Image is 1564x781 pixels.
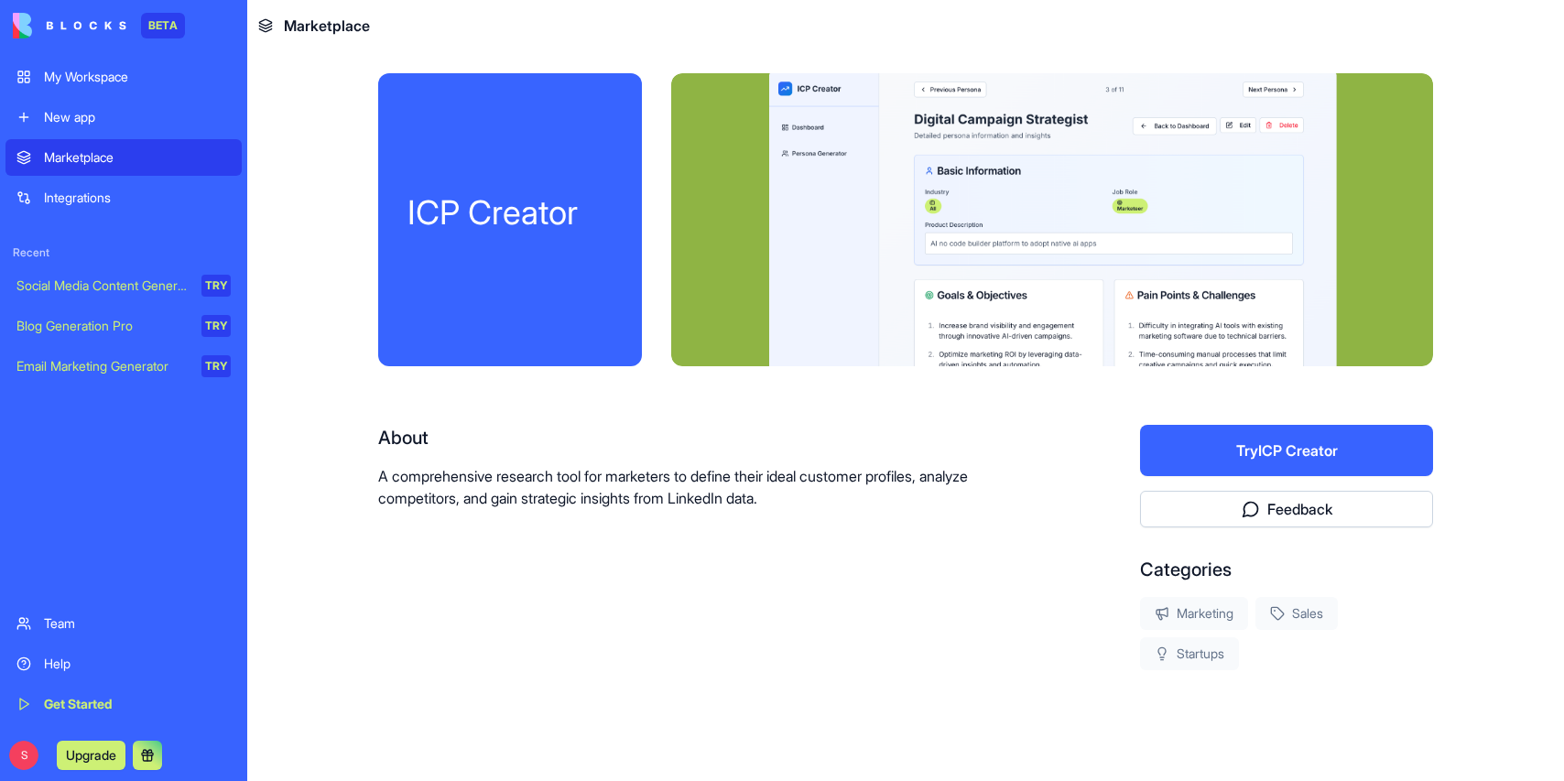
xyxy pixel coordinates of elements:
[5,605,242,642] a: Team
[1255,597,1338,630] div: Sales
[1140,637,1239,670] div: Startups
[5,348,242,385] a: Email Marketing GeneratorTRY
[5,139,242,176] a: Marketplace
[201,315,231,337] div: TRY
[13,13,185,38] a: BETA
[5,59,242,95] a: My Workspace
[13,13,126,38] img: logo
[5,308,242,344] a: Blog Generation ProTRY
[201,275,231,297] div: TRY
[16,277,189,295] div: Social Media Content Generator
[141,13,185,38] div: BETA
[378,425,1023,450] div: About
[201,355,231,377] div: TRY
[5,686,242,722] a: Get Started
[5,99,242,136] a: New app
[44,68,231,86] div: My Workspace
[5,245,242,260] span: Recent
[9,741,38,770] span: S
[44,614,231,633] div: Team
[44,189,231,207] div: Integrations
[16,317,189,335] div: Blog Generation Pro
[1140,425,1433,476] button: TryICP Creator
[5,645,242,682] a: Help
[284,15,370,37] span: Marketplace
[16,357,189,375] div: Email Marketing Generator
[44,108,231,126] div: New app
[1140,557,1433,582] div: Categories
[378,465,1023,509] p: A comprehensive research tool for marketers to define their ideal customer profiles, analyze comp...
[44,655,231,673] div: Help
[44,148,231,167] div: Marketplace
[5,267,242,304] a: Social Media Content GeneratorTRY
[407,194,613,231] div: ICP Creator
[5,179,242,216] a: Integrations
[1140,597,1248,630] div: Marketing
[57,741,125,770] button: Upgrade
[44,695,231,713] div: Get Started
[1140,491,1433,527] button: Feedback
[57,745,125,764] a: Upgrade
